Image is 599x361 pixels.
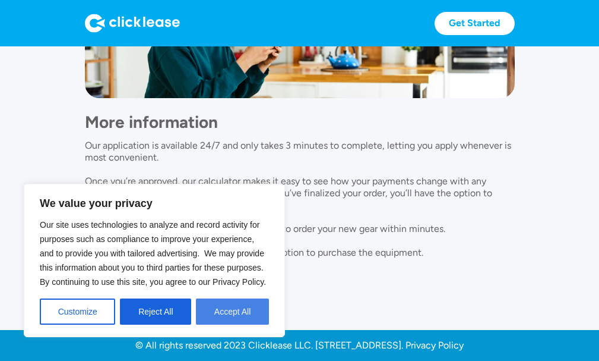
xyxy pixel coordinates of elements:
[120,299,191,325] button: Reject All
[135,340,464,351] a: © All rights reserved 2023 Clicklease LLC. [STREET_ADDRESS]. Privacy Policy
[85,110,515,134] h1: More information
[85,140,511,282] p: Our application is available 24/7 and only takes 3 minutes to complete, letting you apply wheneve...
[24,184,285,337] div: We value your privacy
[40,196,269,211] p: We value your privacy
[196,299,269,325] button: Accept All
[85,14,180,33] img: Logo
[40,299,115,325] button: Customize
[435,12,515,35] a: Get Started
[40,220,266,287] span: Our site uses technologies to analyze and record activity for purposes such as compliance to impr...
